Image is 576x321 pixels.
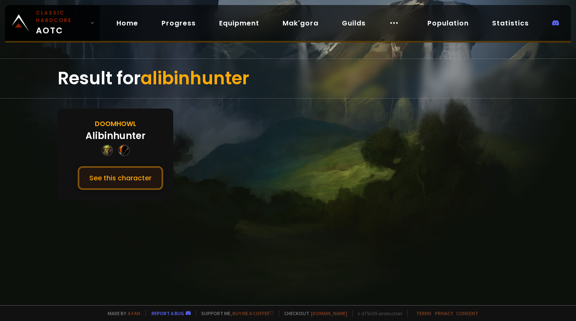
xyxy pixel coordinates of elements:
span: alibinhunter [141,66,249,91]
a: Privacy [435,310,453,316]
span: Checkout [279,310,347,316]
a: Equipment [212,15,266,32]
a: Progress [155,15,202,32]
a: Guilds [335,15,372,32]
span: Support me, [196,310,274,316]
span: Made by [103,310,140,316]
div: Result for [58,59,518,98]
span: v. d752d5 - production [352,310,402,316]
a: a fan [128,310,140,316]
a: Terms [416,310,432,316]
a: Home [110,15,145,32]
a: Classic HardcoreAOTC [5,5,100,41]
a: Buy me a coffee [232,310,274,316]
span: AOTC [36,9,87,37]
button: See this character [78,166,163,190]
div: Alibinhunter [86,129,146,143]
a: [DOMAIN_NAME] [311,310,347,316]
a: Population [421,15,475,32]
div: Doomhowl [95,119,136,129]
a: Consent [456,310,478,316]
a: Statistics [485,15,536,32]
small: Classic Hardcore [36,9,87,24]
a: Mak'gora [276,15,325,32]
a: Report a bug [152,310,184,316]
